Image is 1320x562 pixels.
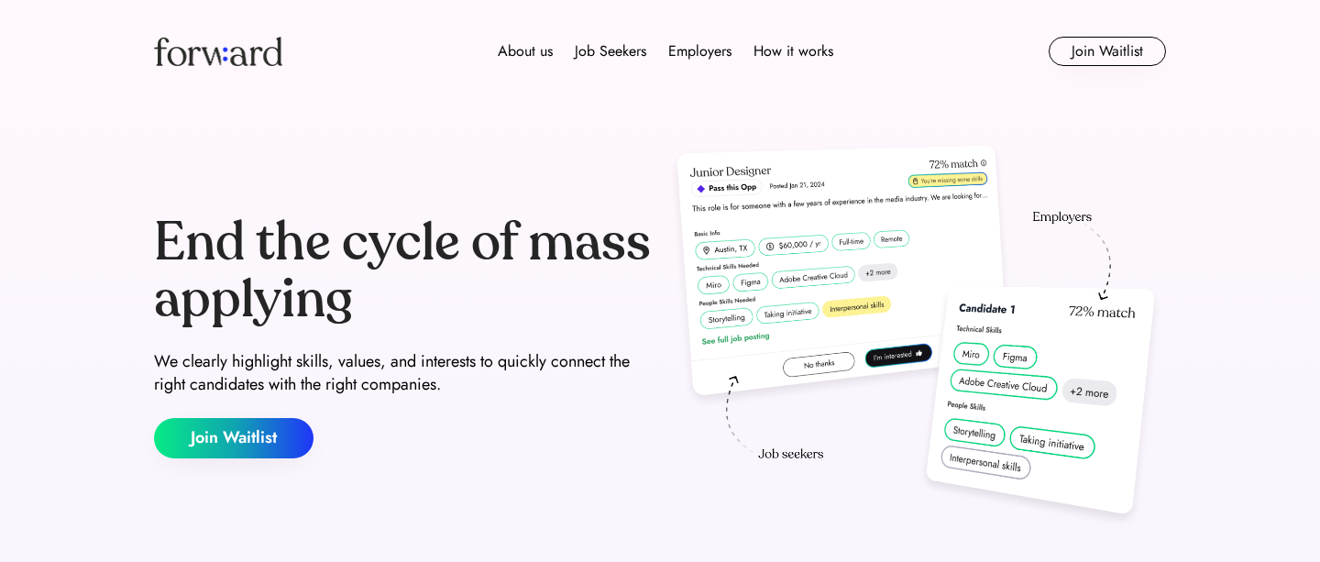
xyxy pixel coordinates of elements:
[154,215,653,327] div: End the cycle of mass applying
[1049,37,1166,66] button: Join Waitlist
[154,350,653,396] div: We clearly highlight skills, values, and interests to quickly connect the right candidates with t...
[154,418,313,458] button: Join Waitlist
[154,37,282,66] img: Forward logo
[498,40,553,62] div: About us
[668,40,731,62] div: Employers
[753,40,833,62] div: How it works
[667,139,1166,534] img: hero-image.png
[575,40,646,62] div: Job Seekers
